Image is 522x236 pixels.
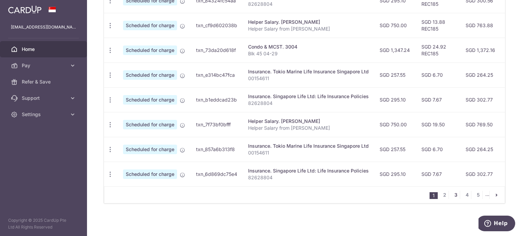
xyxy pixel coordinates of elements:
[248,75,369,82] p: 00154611
[478,216,515,233] iframe: Opens a widget where you can find more information
[22,78,67,85] span: Refer & Save
[191,87,243,112] td: txn_b1eddcad23b
[474,191,482,199] a: 5
[460,162,503,186] td: SGD 302.77
[248,1,369,7] p: 82628804
[452,191,460,199] a: 3
[248,93,369,100] div: Insurance. Singapore Life Ltd: Life Insurance Policies
[374,112,416,137] td: SGD 750.00
[248,100,369,107] p: 82628804
[416,62,460,87] td: SGD 6.70
[123,120,177,129] span: Scheduled for charge
[416,87,460,112] td: SGD 7.67
[374,38,416,62] td: SGD 1,347.24
[248,167,369,174] div: Insurance. Singapore Life Ltd: Life Insurance Policies
[22,46,67,53] span: Home
[460,87,503,112] td: SGD 302.77
[191,162,243,186] td: txn_6d869dc75e4
[460,62,503,87] td: SGD 264.25
[416,38,460,62] td: SGD 24.92 REC185
[374,162,416,186] td: SGD 295.10
[248,68,369,75] div: Insurance. Tokio Marine Life Insurance Singapore Ltd
[22,95,67,102] span: Support
[460,137,503,162] td: SGD 264.25
[440,191,449,199] a: 2
[8,5,41,14] img: CardUp
[248,125,369,131] p: Helper Salary from [PERSON_NAME]
[485,191,490,199] li: ...
[416,13,460,38] td: SGD 13.88 REC185
[191,137,243,162] td: txn_857a6b313f8
[123,145,177,154] span: Scheduled for charge
[11,24,76,31] p: [EMAIL_ADDRESS][DOMAIN_NAME]
[22,111,67,118] span: Settings
[374,137,416,162] td: SGD 257.55
[374,13,416,38] td: SGD 750.00
[191,112,243,137] td: txn_7f73bf0bfff
[374,62,416,87] td: SGD 257.55
[123,70,177,80] span: Scheduled for charge
[248,25,369,32] p: Helper Salary from [PERSON_NAME]
[248,43,369,50] div: Condo & MCST. 3004
[191,13,243,38] td: txn_cf9d602038b
[248,50,369,57] p: Blk 45 04-29
[248,118,369,125] div: Helper Salary. [PERSON_NAME]
[248,143,369,149] div: Insurance. Tokio Marine Life Insurance Singapore Ltd
[191,38,243,62] td: txn_73da20d618f
[416,137,460,162] td: SGD 6.70
[460,112,503,137] td: SGD 769.50
[416,112,460,137] td: SGD 19.50
[463,191,471,199] a: 4
[123,169,177,179] span: Scheduled for charge
[430,192,438,199] li: 1
[123,46,177,55] span: Scheduled for charge
[22,62,67,69] span: Pay
[460,13,503,38] td: SGD 763.88
[248,174,369,181] p: 82628804
[416,162,460,186] td: SGD 7.67
[430,187,505,203] nav: pager
[123,21,177,30] span: Scheduled for charge
[374,87,416,112] td: SGD 295.10
[123,95,177,105] span: Scheduled for charge
[191,62,243,87] td: txn_e314bc47fca
[248,149,369,156] p: 00154611
[248,19,369,25] div: Helper Salary. [PERSON_NAME]
[460,38,503,62] td: SGD 1,372.16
